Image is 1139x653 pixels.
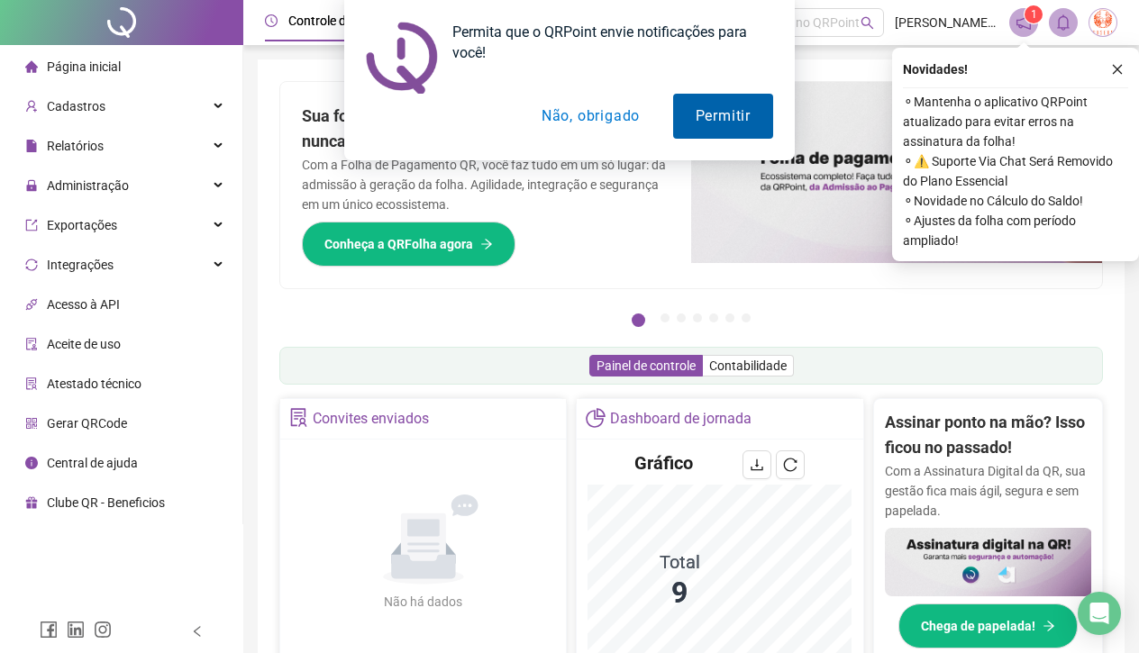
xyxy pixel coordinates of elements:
[25,417,38,430] span: qrcode
[903,211,1128,250] span: ⚬ Ajustes da folha com período ampliado!
[47,495,165,510] span: Clube QR - Beneficios
[25,496,38,509] span: gift
[586,408,605,427] span: pie-chart
[67,621,85,639] span: linkedin
[47,178,129,193] span: Administração
[709,313,718,322] button: 5
[725,313,734,322] button: 6
[921,616,1035,636] span: Chega de papelada!
[47,376,141,391] span: Atestado técnico
[693,313,702,322] button: 4
[25,298,38,311] span: api
[885,461,1092,521] p: Com a Assinatura Digital da QR, sua gestão fica mais ágil, segura e sem papelada.
[677,313,686,322] button: 3
[40,621,58,639] span: facebook
[610,404,752,434] div: Dashboard de jornada
[903,151,1128,191] span: ⚬ ⚠️ Suporte Via Chat Será Removido do Plano Essencial
[289,408,308,427] span: solution
[47,416,127,431] span: Gerar QRCode
[25,457,38,469] span: info-circle
[25,258,38,271] span: sync
[480,238,493,250] span: arrow-right
[366,22,438,94] img: notification icon
[47,218,117,232] span: Exportações
[885,410,1092,461] h2: Assinar ponto na mão? Isso ficou no passado!
[903,191,1128,211] span: ⚬ Novidade no Cálculo do Saldo!
[661,313,670,322] button: 2
[519,94,662,139] button: Não, obrigado
[742,313,751,322] button: 7
[898,603,1078,648] button: Chega de papelada!
[47,258,114,272] span: Integrações
[341,592,506,612] div: Não há dados
[302,222,515,267] button: Conheça a QRFolha agora
[324,234,473,254] span: Conheça a QRFolha agora
[191,625,204,638] span: left
[673,94,773,139] button: Permitir
[885,528,1092,597] img: banner%2F02c71560-61a6-44d4-94b9-c8ab97240462.png
[25,179,38,192] span: lock
[47,297,120,312] span: Acesso à API
[632,313,645,327] button: 1
[25,377,38,390] span: solution
[750,458,764,472] span: download
[47,456,138,470] span: Central de ajuda
[709,358,787,373] span: Contabilidade
[313,404,429,434] div: Convites enviados
[634,450,693,476] h4: Gráfico
[691,82,1102,263] img: banner%2F8d14a306-6205-4263-8e5b-06e9a85ad873.png
[25,219,38,231] span: export
[438,22,773,63] div: Permita que o QRPoint envie notificações para você!
[1043,620,1055,632] span: arrow-right
[783,458,797,472] span: reload
[302,155,670,214] p: Com a Folha de Pagamento QR, você faz tudo em um só lugar: da admissão à geração da folha. Agilid...
[47,337,121,351] span: Aceite de uso
[25,338,38,350] span: audit
[94,621,112,639] span: instagram
[1078,592,1121,635] div: Open Intercom Messenger
[597,358,696,373] span: Painel de controle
